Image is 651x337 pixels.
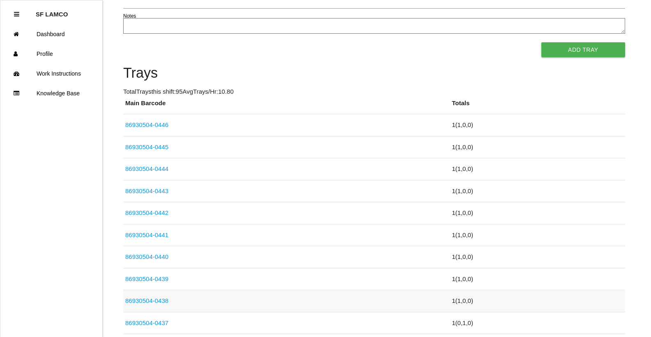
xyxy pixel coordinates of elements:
button: Add Tray [541,42,625,57]
td: 1 ( 1 , 0 , 0 ) [450,290,625,312]
td: 1 ( 1 , 0 , 0 ) [450,180,625,202]
a: 86930504-0443 [125,187,168,194]
a: 86930504-0445 [125,143,168,150]
p: SF LAMCO [36,5,68,18]
td: 1 ( 1 , 0 , 0 ) [450,136,625,158]
a: Dashboard [0,24,102,44]
td: 1 ( 1 , 0 , 0 ) [450,268,625,290]
a: 86930504-0438 [125,297,168,304]
a: Profile [0,44,102,64]
a: 86930504-0440 [125,253,168,260]
td: 1 ( 1 , 0 , 0 ) [450,202,625,224]
a: Work Instructions [0,64,102,83]
a: 86930504-0439 [125,275,168,282]
td: 1 ( 1 , 0 , 0 ) [450,224,625,246]
div: Close [14,5,19,24]
p: Total Trays this shift: 95 Avg Trays /Hr: 10.80 [123,87,625,97]
td: 1 ( 1 , 0 , 0 ) [450,114,625,136]
a: 86930504-0441 [125,231,168,238]
th: Totals [450,99,625,114]
th: Main Barcode [123,99,450,114]
h4: Trays [123,65,625,81]
a: 86930504-0437 [125,319,168,326]
a: 86930504-0442 [125,209,168,216]
td: 1 ( 1 , 0 , 0 ) [450,158,625,180]
td: 1 ( 0 , 1 , 0 ) [450,312,625,334]
td: 1 ( 1 , 0 , 0 ) [450,246,625,268]
label: Notes [123,12,136,20]
a: 86930504-0444 [125,165,168,172]
a: 86930504-0446 [125,121,168,128]
a: Knowledge Base [0,83,102,103]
